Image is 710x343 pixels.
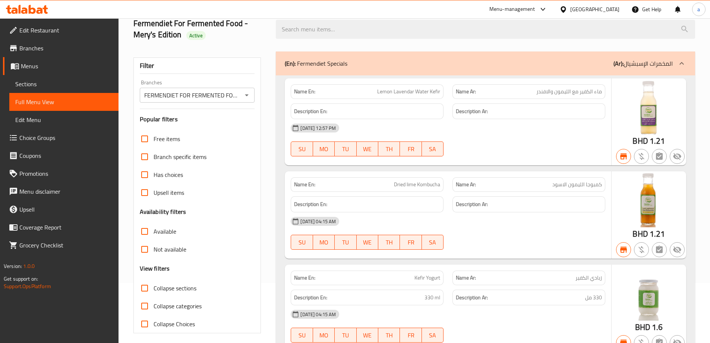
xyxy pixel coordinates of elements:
[316,237,332,248] span: MO
[378,328,400,343] button: TH
[377,88,440,96] span: Lemon Lavendar Water Kefir
[3,147,119,165] a: Coupons
[19,133,113,142] span: Choice Groups
[422,235,444,250] button: SA
[335,235,356,250] button: TU
[536,88,602,96] span: ماء الكفير مع الليمون والافندر
[3,57,119,75] a: Menus
[21,62,113,71] span: Menus
[612,78,686,134] img: mmw_638475062607802468
[425,330,441,341] span: SA
[632,134,648,148] span: BHD
[154,245,186,254] span: Not available
[335,141,356,156] button: TU
[140,208,186,216] h3: Availability filters
[19,26,113,35] span: Edit Restaurant
[456,107,488,116] strong: Description Ar:
[403,237,419,248] span: FR
[313,328,335,343] button: MO
[154,284,196,293] span: Collapse sections
[394,181,440,188] span: Dried lime Kombucha
[4,261,22,271] span: Version:
[632,227,648,241] span: BHD
[634,242,649,257] button: Purchased item
[612,265,686,321] img: WhatsApp_Image_20240321_a638467641470359656.jpg
[357,328,378,343] button: WE
[3,183,119,200] a: Menu disclaimer
[357,141,378,156] button: WE
[400,235,422,250] button: FR
[670,149,685,164] button: Not available
[3,218,119,236] a: Coverage Report
[403,144,419,155] span: FR
[422,141,444,156] button: SA
[19,169,113,178] span: Promotions
[15,115,113,124] span: Edit Menu
[294,181,315,188] strong: Name En:
[670,242,685,257] button: Not available
[3,165,119,183] a: Promotions
[635,320,650,334] span: BHD
[456,274,476,282] strong: Name Ar:
[294,293,327,302] strong: Description En:
[276,52,695,75] div: (En): Fermendiet Specials(Ar):المخمرات الإسبشيال
[456,88,476,96] strong: Name Ar:
[294,237,310,248] span: SU
[242,90,252,100] button: Open
[378,235,400,250] button: TH
[650,227,665,241] span: 1.21
[381,330,397,341] span: TH
[140,115,255,124] h3: Popular filters
[414,274,440,282] span: Kefir Yogurt
[3,200,119,218] a: Upsell
[575,274,602,282] span: زبادي الكفير
[23,261,35,271] span: 1.0.0
[19,223,113,232] span: Coverage Report
[291,235,313,250] button: SU
[3,236,119,254] a: Grocery Checklist
[360,330,375,341] span: WE
[316,144,332,155] span: MO
[9,75,119,93] a: Sections
[291,141,313,156] button: SU
[186,32,206,39] span: Active
[3,21,119,39] a: Edit Restaurant
[294,107,327,116] strong: Description En:
[276,20,695,39] input: search
[552,181,602,188] span: كمبوجا الليمون الاسود
[154,134,180,143] span: Free items
[294,274,315,282] strong: Name En:
[19,151,113,160] span: Coupons
[186,31,206,40] div: Active
[291,328,313,343] button: SU
[154,302,202,311] span: Collapse categories
[697,5,700,13] span: a
[338,237,353,248] span: TU
[297,125,339,132] span: [DATE] 12:57 PM
[9,111,119,129] a: Edit Menu
[3,129,119,147] a: Choice Groups
[634,149,649,164] button: Purchased item
[140,264,170,273] h3: View filters
[294,88,315,96] strong: Name En:
[456,181,476,188] strong: Name Ar:
[313,141,335,156] button: MO
[652,320,663,334] span: 1.6
[154,319,195,328] span: Collapse Choices
[378,141,400,156] button: TH
[616,242,631,257] button: Branch specific item
[360,237,375,248] span: WE
[15,97,113,106] span: Full Menu View
[613,59,673,68] p: المخمرات الإسبشيال
[360,144,375,155] span: WE
[4,274,38,284] span: Get support on:
[422,328,444,343] button: SA
[650,134,665,148] span: 1.21
[9,93,119,111] a: Full Menu View
[4,281,51,291] a: Support.OpsPlatform
[335,328,356,343] button: TU
[294,330,310,341] span: SU
[381,144,397,155] span: TH
[294,200,327,209] strong: Description En:
[456,200,488,209] strong: Description Ar:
